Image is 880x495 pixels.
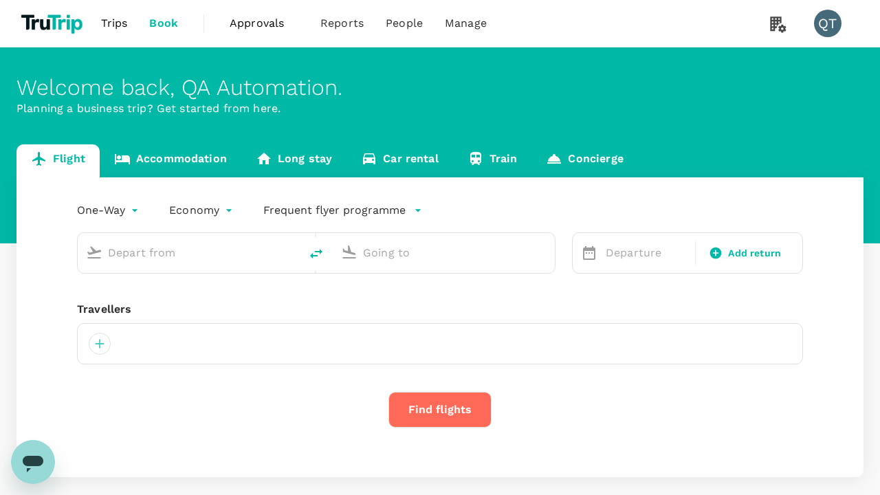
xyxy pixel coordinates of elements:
[290,251,293,254] button: Open
[169,199,236,221] div: Economy
[531,144,637,177] a: Concierge
[445,15,487,32] span: Manage
[108,242,271,263] input: Depart from
[16,75,863,100] div: Welcome back , QA Automation .
[300,237,333,270] button: delete
[386,15,423,32] span: People
[728,246,781,261] span: Add return
[149,15,178,32] span: Book
[545,251,548,254] button: Open
[388,392,492,428] button: Find flights
[263,202,406,219] p: Frequent flyer programme
[263,202,422,219] button: Frequent flyer programme
[606,245,687,261] p: Departure
[16,144,100,177] a: Flight
[77,199,142,221] div: One-Way
[77,301,803,318] div: Travellers
[16,8,90,38] img: TruTrip logo
[241,144,346,177] a: Long stay
[453,144,532,177] a: Train
[363,242,526,263] input: Going to
[100,144,241,177] a: Accommodation
[320,15,364,32] span: Reports
[11,440,55,484] iframe: Button to launch messaging window
[101,15,128,32] span: Trips
[16,100,863,117] p: Planning a business trip? Get started from here.
[814,10,841,37] div: QT
[346,144,453,177] a: Car rental
[230,15,298,32] span: Approvals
